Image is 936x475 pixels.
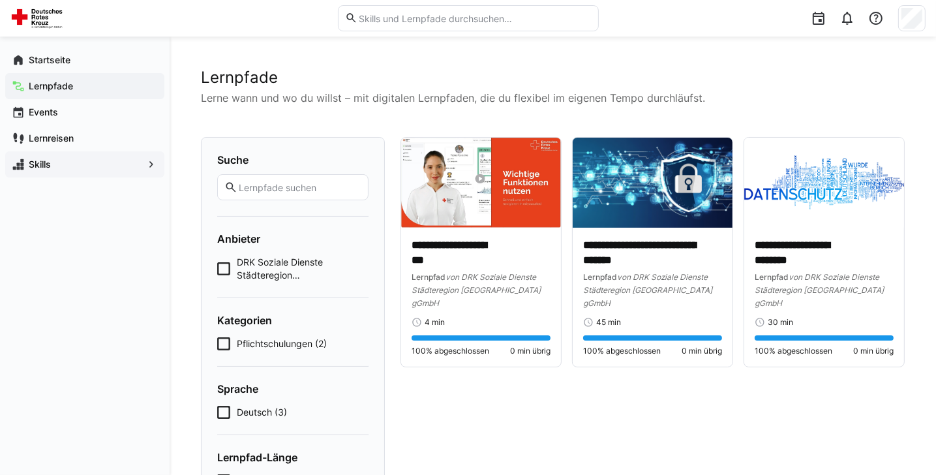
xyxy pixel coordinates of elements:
span: Lernpfad [583,272,617,282]
span: von DRK Soziale Dienste Städteregion [GEOGRAPHIC_DATA] gGmbH [755,272,884,308]
span: von DRK Soziale Dienste Städteregion [GEOGRAPHIC_DATA] gGmbH [412,272,541,308]
span: Deutsch (3) [237,406,287,419]
h4: Lernpfad-Länge [217,451,369,464]
span: 100% abgeschlossen [755,346,832,356]
span: Lernpfad [755,272,789,282]
span: 0 min übrig [682,346,722,356]
span: 30 min [768,317,793,328]
h2: Lernpfade [201,68,905,87]
span: 100% abgeschlossen [412,346,489,356]
span: 0 min übrig [510,346,551,356]
span: DRK Soziale Dienste Städteregion [GEOGRAPHIC_DATA] gGmbH (3) [237,256,369,282]
span: 4 min [425,317,445,328]
span: 45 min [596,317,621,328]
img: image [401,138,561,228]
input: Skills und Lernpfade durchsuchen… [357,12,591,24]
img: image [744,138,904,228]
h4: Kategorien [217,314,369,327]
h4: Suche [217,153,369,166]
span: 100% abgeschlossen [583,346,661,356]
img: image [573,138,732,228]
span: Pflichtschulungen (2) [237,337,327,350]
p: Lerne wann und wo du willst – mit digitalen Lernpfaden, die du flexibel im eigenen Tempo durchläu... [201,90,905,106]
span: von DRK Soziale Dienste Städteregion [GEOGRAPHIC_DATA] gGmbH [583,272,712,308]
h4: Anbieter [217,232,369,245]
input: Lernpfade suchen [237,181,361,193]
h4: Sprache [217,382,369,395]
span: 0 min übrig [853,346,894,356]
span: Lernpfad [412,272,445,282]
